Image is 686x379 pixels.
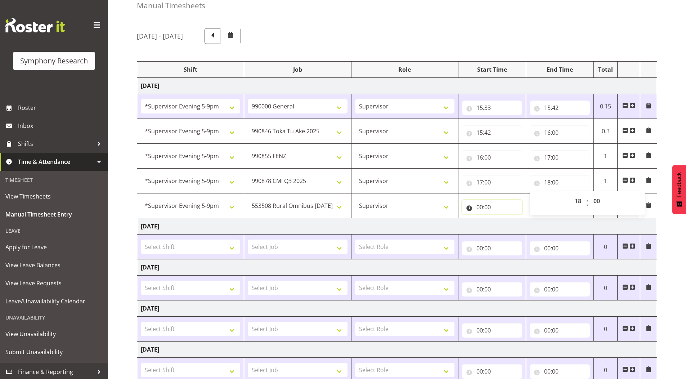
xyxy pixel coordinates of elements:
input: Click to select... [530,125,590,140]
input: Click to select... [530,323,590,338]
a: Leave/Unavailability Calendar [2,292,106,310]
span: Manual Timesheet Entry [5,209,103,220]
div: Role [355,65,454,74]
td: [DATE] [137,342,657,358]
input: Click to select... [462,150,522,165]
div: Leave [2,223,106,238]
input: Click to select... [462,241,522,255]
span: Time & Attendance [18,156,94,167]
input: Click to select... [530,241,590,255]
span: View Leave Requests [5,278,103,289]
div: End Time [530,65,590,74]
td: 0 [593,235,618,259]
h5: [DATE] - [DATE] [137,32,183,40]
img: Rosterit website logo [5,18,65,32]
input: Click to select... [462,323,522,338]
input: Click to select... [462,200,522,214]
input: Click to select... [530,364,590,379]
input: Click to select... [462,175,522,189]
td: 0.15 [593,94,618,119]
input: Click to select... [462,125,522,140]
span: Inbox [18,120,104,131]
input: Click to select... [530,101,590,115]
span: : [586,194,588,212]
a: View Leave Balances [2,256,106,274]
td: [DATE] [137,218,657,235]
a: Submit Unavailability [2,343,106,361]
td: 1 [593,144,618,169]
a: View Unavailability [2,325,106,343]
span: Apply for Leave [5,242,103,253]
div: Start Time [462,65,522,74]
a: Apply for Leave [2,238,106,256]
a: View Leave Requests [2,274,106,292]
span: View Leave Balances [5,260,103,271]
span: Finance & Reporting [18,366,94,377]
input: Click to select... [530,150,590,165]
input: Click to select... [530,282,590,296]
td: 0.3 [593,119,618,144]
div: Timesheet [2,173,106,187]
td: [DATE] [137,259,657,276]
span: View Timesheets [5,191,103,202]
div: Total [597,65,614,74]
h4: Manual Timesheets [137,1,205,10]
td: 1 [593,169,618,193]
input: Click to select... [462,101,522,115]
span: Leave/Unavailability Calendar [5,296,103,307]
button: Feedback - Show survey [672,165,686,214]
td: [DATE] [137,300,657,317]
a: View Timesheets [2,187,106,205]
span: Roster [18,102,104,113]
td: 0 [593,276,618,300]
input: Click to select... [530,175,590,189]
span: View Unavailability [5,329,103,339]
div: Job [248,65,347,74]
span: Submit Unavailability [5,347,103,357]
td: [DATE] [137,78,657,94]
span: Shifts [18,138,94,149]
input: Click to select... [462,282,522,296]
div: Symphony Research [20,55,88,66]
td: 0 [593,317,618,342]
input: Click to select... [462,364,522,379]
a: Manual Timesheet Entry [2,205,106,223]
div: Shift [141,65,240,74]
span: Feedback [676,172,682,197]
div: Unavailability [2,310,106,325]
